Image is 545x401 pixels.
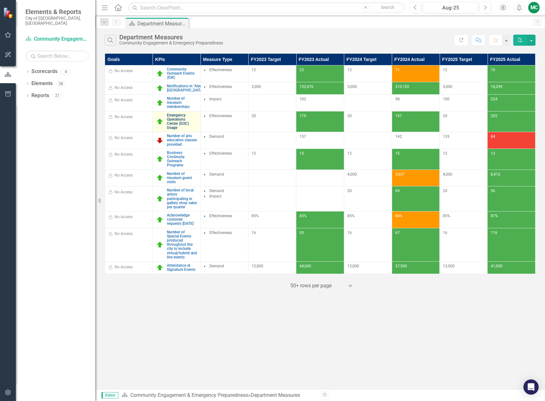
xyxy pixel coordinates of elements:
[25,36,89,43] a: Community Engagement & Emergency Preparedness
[209,264,224,268] span: Demand
[156,264,164,271] img: On Target
[443,114,447,118] span: 20
[443,151,447,156] span: 12
[153,111,200,132] td: Double-Click to Edit Right Click for Context Menu
[31,80,53,87] a: Elements
[395,84,409,89] span: 310,192
[251,392,300,398] div: Department Measures
[167,134,197,147] a: Number of arts education classes provided
[153,149,200,170] td: Double-Click to Edit Right Click for Context Menu
[299,114,306,118] span: 179
[153,65,200,82] td: Double-Click to Edit Right Click for Context Menu
[25,16,89,26] small: City of [GEOGRAPHIC_DATA], [GEOGRAPHIC_DATA]
[395,214,403,218] span: 84%
[167,213,197,226] a: Acknowledge customer requests [DATE]
[156,99,164,107] img: On Target
[200,149,248,170] td: Double-Click to Edit
[209,172,224,177] span: Demand
[115,68,133,74] div: No Access
[252,114,256,118] span: 20
[115,264,133,270] div: No Access
[395,264,407,268] span: 37,500
[252,231,256,235] span: 16
[153,170,200,186] td: Double-Click to Edit Right Click for Context Menu
[115,231,133,237] div: No Access
[52,93,62,98] div: 21
[491,114,497,118] span: 202
[167,97,197,109] a: Number of museum memberships
[167,172,197,184] a: Number of museum guest visits
[491,214,498,218] span: 87%
[443,68,447,72] span: 12
[347,264,359,268] span: 12,000
[491,189,495,193] span: 56
[299,231,304,235] span: 93
[491,151,495,156] span: 12
[347,214,355,218] span: 85%
[119,41,223,45] div: Community Engagement & Emergency Preparedness
[156,174,164,182] img: On Target
[115,97,133,103] div: No Access
[347,189,352,193] span: 20
[200,186,248,211] td: Double-Click to Edit
[156,241,164,249] img: On Target
[56,81,66,86] div: 38
[200,228,248,261] td: Double-Click to Edit
[167,188,197,209] a: Number of local artists participating in gallery shop sales per quarter
[167,230,197,259] a: Number of Special Events produced throughout the city to include virtual/hybrid and live events
[153,261,200,274] td: Double-Click to Edit Right Click for Context Menu
[347,151,352,156] span: 12
[423,2,478,13] button: Aug-25
[252,68,256,72] span: 12
[209,231,232,235] span: Effectiveness
[153,228,200,261] td: Double-Click to Edit Right Click for Context Menu
[61,69,71,74] div: 4
[200,211,248,228] td: Double-Click to Edit
[115,152,133,157] div: No Access
[167,264,197,272] a: Attendance at Signature Events
[200,132,248,149] td: Double-Click to Edit
[209,189,224,193] span: Demand
[252,214,259,218] span: 85%
[395,231,400,235] span: 67
[115,85,133,90] div: No Access
[153,132,200,149] td: Double-Click to Edit Right Click for Context Menu
[200,82,248,94] td: Double-Click to Edit
[115,190,133,195] div: No Access
[299,214,307,218] span: 85%
[209,68,232,72] span: Effectiveness
[347,231,352,235] span: 16
[209,84,232,89] span: Effectiveness
[156,70,164,77] img: On Target
[395,172,405,177] span: 3,657
[443,264,455,268] span: 12,000
[102,392,118,398] span: Editor
[209,151,232,156] span: Effectiveness
[347,68,352,72] span: 12
[128,2,405,13] input: Search ClearPoint...
[115,214,133,220] div: No Access
[119,34,223,41] div: Department Measures
[443,97,450,101] span: 100
[347,172,357,177] span: 4,000
[491,68,495,72] span: 16
[443,231,447,235] span: 16
[395,97,400,101] span: 98
[491,97,497,101] span: 224
[115,114,133,120] div: No Access
[200,261,248,274] td: Double-Click to Edit
[299,134,306,139] span: 157
[153,94,200,111] td: Double-Click to Edit Right Click for Context Menu
[491,134,495,139] span: 84
[443,84,452,89] span: 5,000
[395,68,400,72] span: 11
[371,3,403,12] button: Search
[443,172,452,177] span: 4,000
[395,134,402,139] span: 142
[523,379,539,395] div: Open Intercom Messenger
[156,137,164,144] img: Below Plan
[31,92,49,99] a: Reports
[31,68,57,75] a: Scorecards
[153,186,200,211] td: Double-Click to Edit Right Click for Context Menu
[491,172,500,177] span: 8,412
